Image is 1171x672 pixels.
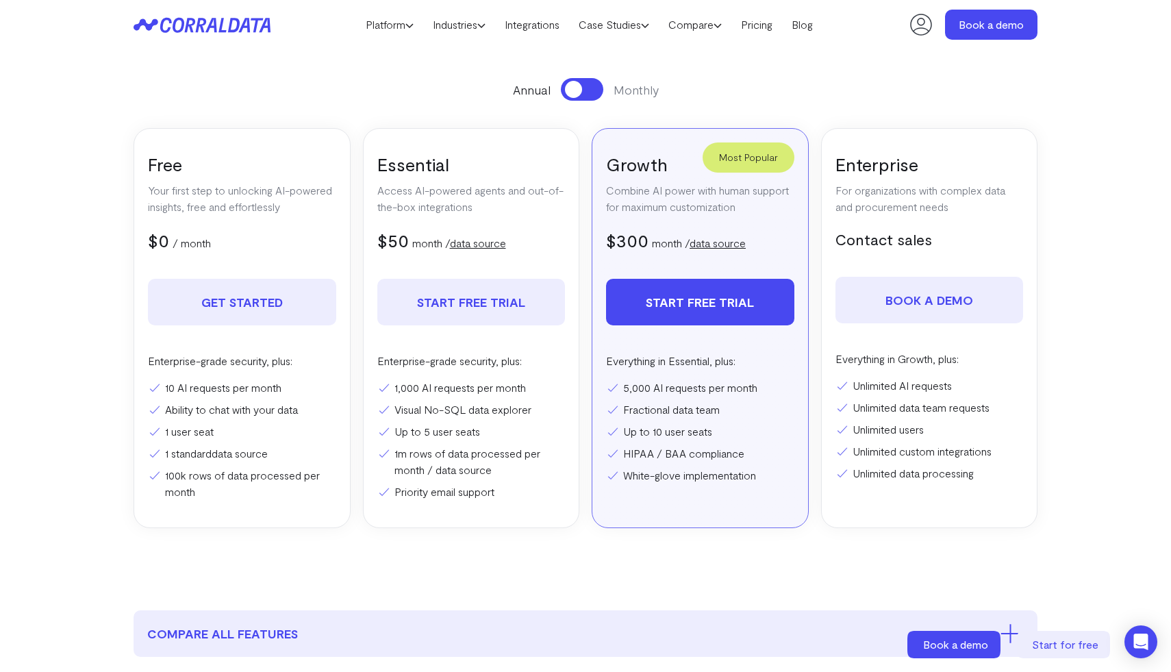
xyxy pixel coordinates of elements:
[835,399,1024,416] li: Unlimited data team requests
[377,445,566,478] li: 1m rows of data processed per month / data source
[606,279,794,325] a: Start free trial
[212,447,268,460] a: data source
[495,14,569,35] a: Integrations
[148,467,336,500] li: 100k rows of data processed per month
[606,379,794,396] li: 5,000 AI requests per month
[835,377,1024,394] li: Unlimited AI requests
[782,14,822,35] a: Blog
[148,279,336,325] a: Get Started
[377,279,566,325] a: Start free trial
[134,610,1037,657] button: compare all features
[377,423,566,440] li: Up to 5 user seats
[606,467,794,484] li: White-glove implementation
[923,638,988,651] span: Book a demo
[606,401,794,418] li: Fractional data team
[377,229,409,251] span: $50
[450,236,506,249] a: data source
[148,401,336,418] li: Ability to chat with your data
[731,14,782,35] a: Pricing
[606,353,794,369] p: Everything in Essential, plus:
[1032,638,1098,651] span: Start for free
[412,235,506,251] p: month /
[907,631,1003,658] a: Book a demo
[148,423,336,440] li: 1 user seat
[690,236,746,249] a: data source
[148,445,336,462] li: 1 standard
[835,465,1024,482] li: Unlimited data processing
[703,142,794,173] div: Most Popular
[606,445,794,462] li: HIPAA / BAA compliance
[148,379,336,396] li: 10 AI requests per month
[377,401,566,418] li: Visual No-SQL data explorer
[606,153,794,175] h3: Growth
[569,14,659,35] a: Case Studies
[377,379,566,396] li: 1,000 AI requests per month
[835,277,1024,323] a: Book a demo
[835,421,1024,438] li: Unlimited users
[513,81,551,99] span: Annual
[148,182,336,215] p: Your first step to unlocking AI-powered insights, free and effortlessly
[614,81,659,99] span: Monthly
[835,153,1024,175] h3: Enterprise
[377,153,566,175] h3: Essential
[835,229,1024,249] h5: Contact sales
[652,235,746,251] p: month /
[148,153,336,175] h3: Free
[945,10,1037,40] a: Book a demo
[835,351,1024,367] p: Everything in Growth, plus:
[148,353,336,369] p: Enterprise-grade security, plus:
[659,14,731,35] a: Compare
[1124,625,1157,658] div: Open Intercom Messenger
[377,353,566,369] p: Enterprise-grade security, plus:
[173,235,211,251] p: / month
[377,484,566,500] li: Priority email support
[606,182,794,215] p: Combine AI power with human support for maximum customization
[1017,631,1113,658] a: Start for free
[835,182,1024,215] p: For organizations with complex data and procurement needs
[606,229,649,251] span: $300
[148,229,169,251] span: $0
[835,443,1024,460] li: Unlimited custom integrations
[377,182,566,215] p: Access AI-powered agents and out-of-the-box integrations
[356,14,423,35] a: Platform
[606,423,794,440] li: Up to 10 user seats
[423,14,495,35] a: Industries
